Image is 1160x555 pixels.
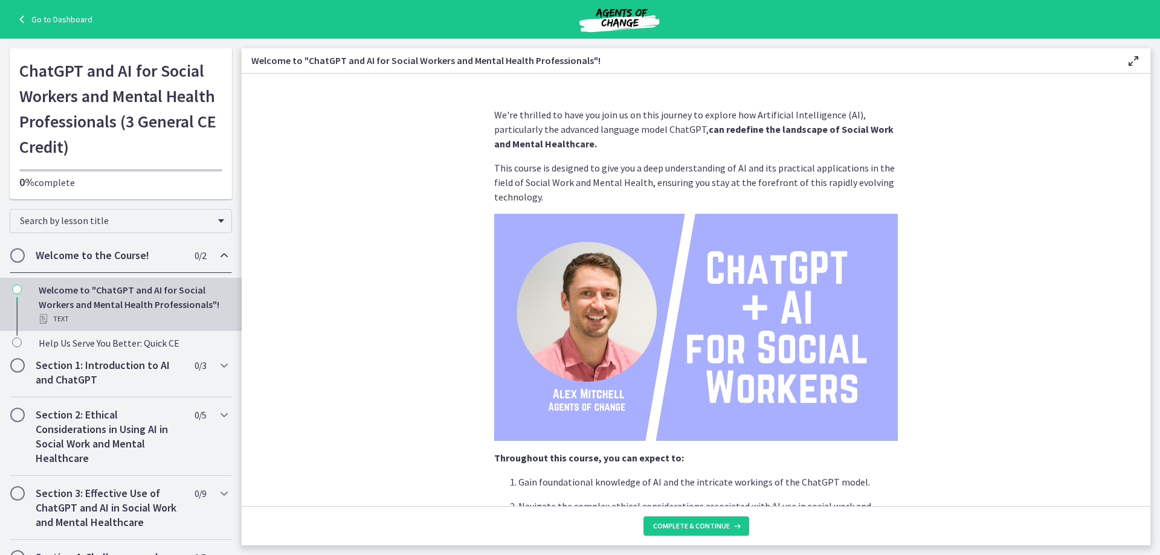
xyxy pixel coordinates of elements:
h1: ChatGPT and AI for Social Workers and Mental Health Professionals (3 General CE Credit) [19,58,222,159]
p: complete [19,175,222,190]
span: 0 / 5 [195,408,206,422]
button: Complete & continue [643,516,749,536]
span: Complete & continue [653,521,730,531]
span: 0% [19,175,34,189]
h2: Welcome to the Course! [36,248,183,263]
h2: Section 3: Effective Use of ChatGPT and AI in Social Work and Mental Healthcare [36,486,183,530]
div: Text [39,312,227,326]
p: Gain foundational knowledge of AI and the intricate workings of the ChatGPT model. [518,475,898,489]
span: 0 / 3 [195,358,206,373]
h2: Section 1: Introduction to AI and ChatGPT [36,358,183,387]
p: Navigate the complex ethical considerations associated with AI use in social work and mental heal... [518,499,898,528]
p: We're thrilled to have you join us on this journey to explore how Artificial Intelligence (AI), p... [494,107,898,151]
span: Search by lesson title [20,214,212,226]
strong: Throughout this course, you can expect to: [494,452,684,464]
span: 0 / 2 [195,248,206,263]
img: Agents of Change [547,5,692,34]
img: ChatGPT____AI__for_Social__Workers.png [494,214,898,441]
p: This course is designed to give you a deep understanding of AI and its practical applications in ... [494,161,898,204]
div: Welcome to "ChatGPT and AI for Social Workers and Mental Health Professionals"! [39,283,227,326]
a: Go to Dashboard [14,12,92,27]
h3: Welcome to "ChatGPT and AI for Social Workers and Mental Health Professionals"! [251,53,1107,68]
div: Help Us Serve You Better: Quick CE Participant Survey [39,336,227,379]
h2: Section 2: Ethical Considerations in Using AI in Social Work and Mental Healthcare [36,408,183,466]
span: 0 / 9 [195,486,206,501]
div: Search by lesson title [10,209,232,233]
